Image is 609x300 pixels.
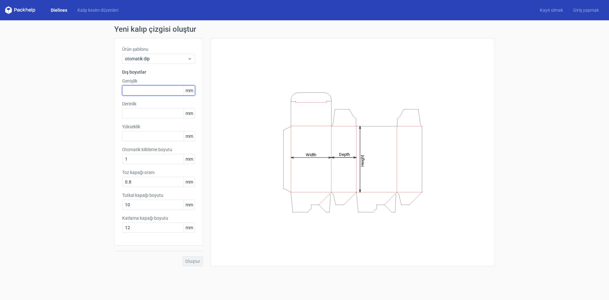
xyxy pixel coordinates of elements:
font: Dış boyutlar [122,70,146,75]
font: mm [186,157,193,162]
tspan: Width [306,152,316,157]
a: Kayıt olmak [535,7,568,13]
a: Kalıp kesim düzenleri [72,7,123,13]
font: Kayıt olmak [540,8,563,13]
font: otomatik dip [125,56,150,61]
a: Giriş yapmak [568,7,604,13]
font: Tutkal kapağı boyutu [122,193,163,198]
font: Derinlik [122,101,136,106]
font: Yükseklik [122,124,140,129]
font: Toz kapağı oranı [122,170,154,175]
tspan: Depth [339,152,350,157]
tspan: Height [360,155,365,166]
font: Yeni kalıp çizgisi oluştur [114,25,196,34]
font: Giriş yapmak [573,8,599,13]
font: Genişlik [122,78,137,83]
font: Ürün şablonu [122,47,148,52]
font: Katlama kapağı boyutu [122,216,168,221]
font: mm [186,88,193,93]
font: mm [186,111,193,116]
font: Otomatik kilitleme boyutu [122,147,172,152]
font: mm [186,179,193,184]
font: Dielines [51,8,67,13]
font: mm [186,225,193,230]
a: Dielines [46,7,72,13]
font: mm [186,202,193,207]
font: Kalıp kesim düzenleri [77,8,118,13]
font: mm [186,134,193,139]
